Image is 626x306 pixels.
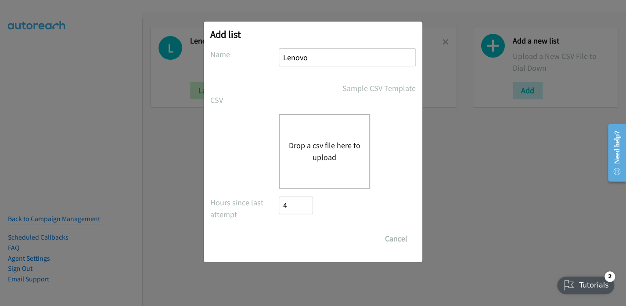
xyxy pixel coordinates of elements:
[210,197,279,220] label: Hours since last attempt
[552,268,619,299] iframe: Checklist
[210,48,279,60] label: Name
[288,139,360,163] button: Drop a csv file here to upload
[210,28,416,40] h2: Add list
[601,118,626,188] iframe: Resource Center
[210,94,279,106] label: CSV
[377,230,416,248] button: Cancel
[342,82,416,94] a: Sample CSV Template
